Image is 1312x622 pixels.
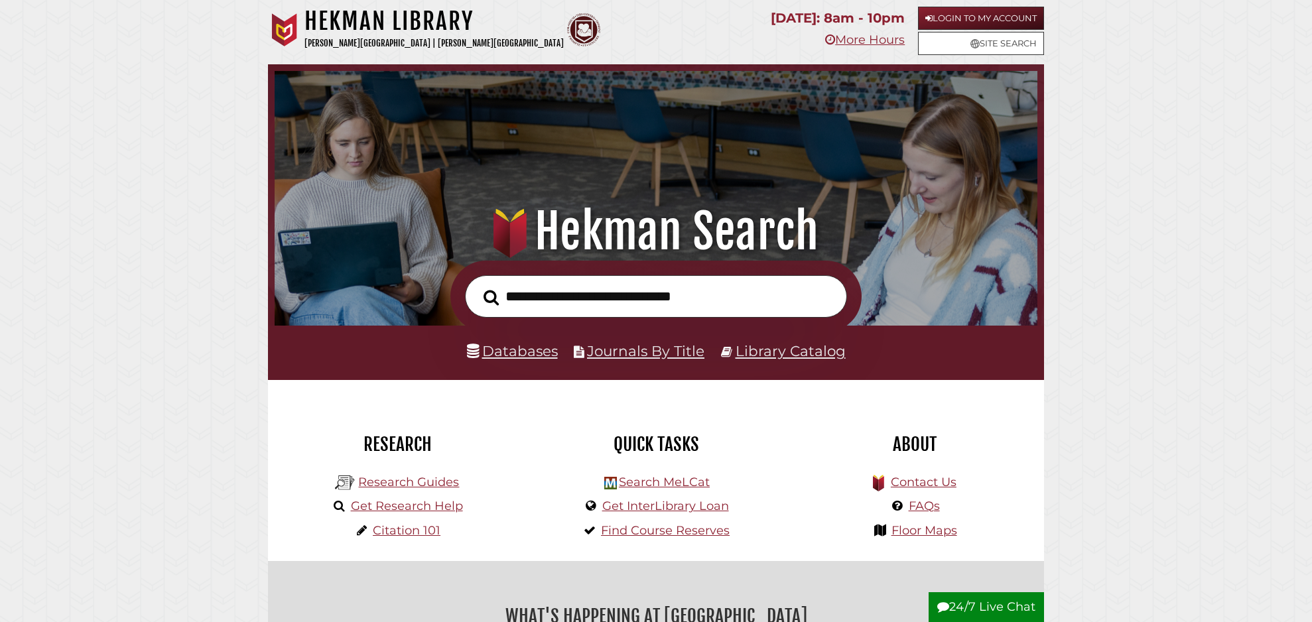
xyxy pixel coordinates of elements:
img: Calvin University [268,13,301,46]
img: Hekman Library Logo [335,473,355,493]
h2: Quick Tasks [537,433,775,456]
h1: Hekman Library [304,7,564,36]
a: Library Catalog [736,342,846,359]
a: Site Search [918,32,1044,55]
img: Calvin Theological Seminary [567,13,600,46]
a: Get InterLibrary Loan [602,499,729,513]
h1: Hekman Search [295,202,1018,261]
a: Contact Us [891,475,956,489]
p: [PERSON_NAME][GEOGRAPHIC_DATA] | [PERSON_NAME][GEOGRAPHIC_DATA] [304,36,564,51]
a: FAQs [909,499,940,513]
a: Login to My Account [918,7,1044,30]
h2: About [795,433,1034,456]
p: [DATE]: 8am - 10pm [771,7,905,30]
a: Get Research Help [351,499,463,513]
a: More Hours [825,32,905,47]
img: Hekman Library Logo [604,477,617,489]
a: Find Course Reserves [601,523,730,538]
button: Search [477,286,505,310]
a: Journals By Title [587,342,704,359]
a: Citation 101 [373,523,440,538]
i: Search [484,289,499,306]
a: Databases [467,342,558,359]
a: Search MeLCat [619,475,710,489]
h2: Research [278,433,517,456]
a: Floor Maps [891,523,957,538]
a: Research Guides [358,475,459,489]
